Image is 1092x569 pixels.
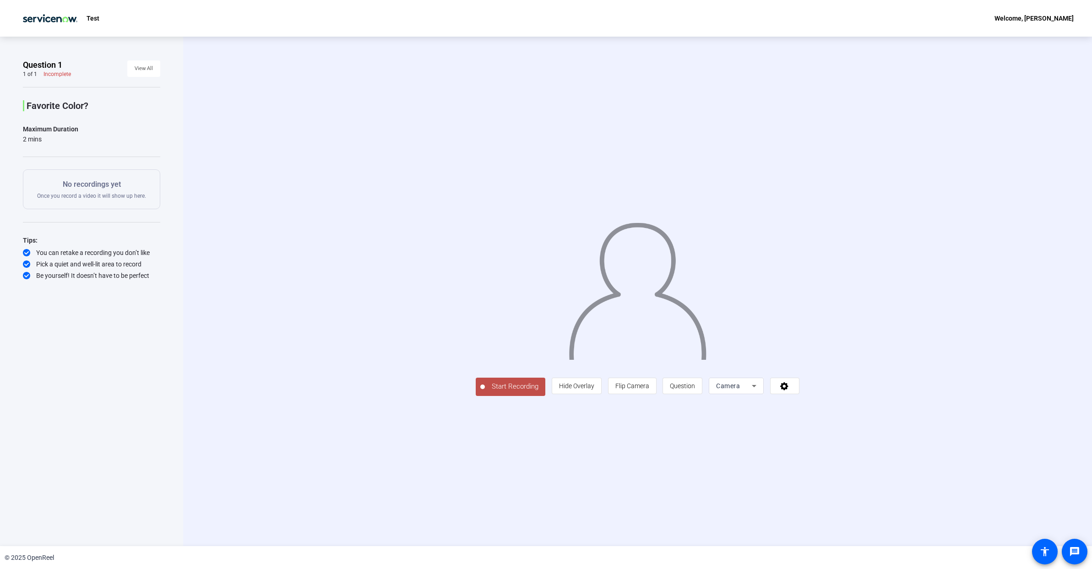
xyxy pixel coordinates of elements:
button: Flip Camera [608,378,657,394]
span: Flip Camera [615,382,649,390]
div: 1 of 1 [23,70,37,78]
div: Welcome, [PERSON_NAME] [994,13,1074,24]
div: © 2025 OpenReel [5,553,54,563]
div: Tips: [23,235,160,246]
span: Question [670,382,695,390]
div: You can retake a recording you don’t like [23,248,160,257]
div: Once you record a video it will show up here. [37,179,146,200]
div: Be yourself! It doesn’t have to be perfect [23,271,160,280]
button: Hide Overlay [552,378,602,394]
div: 2 mins [23,135,78,144]
p: Test [87,13,99,24]
button: Question [663,378,702,394]
div: Incomplete [43,70,71,78]
div: Pick a quiet and well-lit area to record [23,260,160,269]
button: Start Recording [476,378,545,396]
span: Start Recording [485,381,545,392]
span: Camera [716,382,740,390]
p: No recordings yet [37,179,146,190]
span: View All [135,62,153,76]
button: View All [127,60,160,77]
span: Question 1 [23,60,62,70]
p: Favorite Color? [27,100,160,111]
mat-icon: message [1069,546,1080,557]
div: Maximum Duration [23,124,78,135]
img: overlay [568,214,708,360]
mat-icon: accessibility [1039,546,1050,557]
img: OpenReel logo [18,9,82,27]
span: Hide Overlay [559,382,594,390]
